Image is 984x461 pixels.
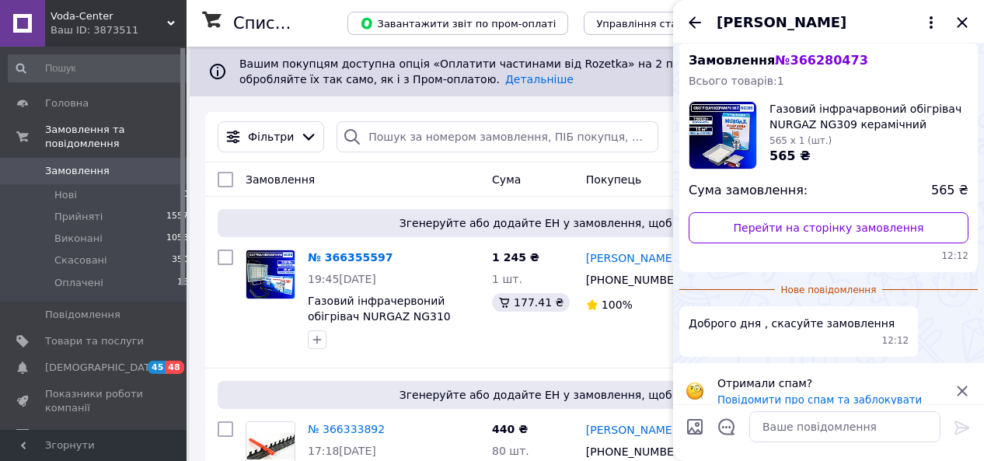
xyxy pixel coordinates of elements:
span: 80 шт. [492,445,529,457]
a: № 366355597 [308,251,393,264]
span: Показники роботи компанії [45,387,144,415]
span: 1 245 ₴ [492,251,539,264]
a: Газовий інфрачервоний обігрівач NURGAZ NG310 керамічний 3,5кВт [308,295,451,338]
span: Покупець [586,173,641,186]
span: Нові [54,188,77,202]
span: Замовлення [246,173,315,186]
span: 12:12 12.10.2025 [882,334,909,347]
span: Завантажити звіт по пром-оплаті [360,16,556,30]
span: 19:45[DATE] [308,273,376,285]
span: 100% [602,299,633,311]
div: 177.41 ₴ [492,293,570,312]
button: Відкрити шаблони відповідей [717,417,737,437]
span: Замовлення [45,164,110,178]
span: 17:18[DATE] [308,445,376,457]
span: Повідомлення [45,308,120,322]
span: Cума [492,173,521,186]
span: Всього товарів: 1 [689,75,784,87]
button: [PERSON_NAME] [717,12,940,33]
span: 0 [183,188,188,202]
span: Виконані [54,232,103,246]
h1: Список замовлень [233,14,391,33]
span: Замовлення та повідомлення [45,123,187,151]
input: Пошук за номером замовлення, ПІБ покупця, номером телефону, Email, номером накладної [337,121,658,152]
span: Замовлення [689,53,868,68]
img: Фото товару [246,433,295,460]
a: [PERSON_NAME] [586,250,676,266]
img: :face_with_monocle: [686,382,704,400]
span: Скасовані [54,253,107,267]
span: Voda-Center [51,9,167,23]
span: Оплачені [54,276,103,290]
span: Газовий інфрачарвоний обігрівач NURGAZ NG309 керамічний потужністю 1500Вт [769,101,968,132]
a: № 366333892 [308,423,385,435]
span: 565 ₴ [769,148,811,163]
span: 565 x 1 (шт.) [769,135,832,146]
span: Управління статусами [596,18,715,30]
img: 6383193301_w160_h160_gazovij-infracharvonij-obigrivach.jpg [689,102,756,169]
button: Назад [686,13,704,32]
span: 16 [177,276,188,290]
button: Управління статусами [584,12,728,35]
span: Фільтри [248,129,294,145]
span: Сума замовлення: [689,182,808,200]
span: 350 [172,253,188,267]
span: Товари та послуги [45,334,144,348]
span: Згенеруйте або додайте ЕН у замовлення, щоб отримати оплату [224,387,950,403]
span: Головна [45,96,89,110]
button: Повідомити про спам та заблокувати [717,394,922,406]
span: [DEMOGRAPHIC_DATA] [45,361,160,375]
a: Перейти на сторінку замовлення [689,212,968,243]
span: Доброго дня , скасуйте замовлення [689,316,895,331]
a: Детальніше [505,73,574,86]
span: Нове повідомлення [775,284,883,297]
span: Відгуки [45,428,85,442]
span: 12:12 12.10.2025 [689,250,968,263]
img: Фото товару [246,250,295,299]
span: 1058 [166,232,188,246]
span: Прийняті [54,210,103,224]
input: Пошук [8,54,190,82]
div: Ваш ID: 3873511 [51,23,187,37]
span: 565 ₴ [931,182,968,200]
span: 1557 [166,210,188,224]
span: № 366280473 [775,53,867,68]
span: 440 ₴ [492,423,528,435]
button: Завантажити звіт по пром-оплаті [347,12,568,35]
span: Згенеруйте або додайте ЕН у замовлення, щоб отримати оплату [224,215,950,231]
span: Вашим покупцям доступна опція «Оплатити частинами від Rozetka» на 2 платежі. Отримуйте нові замов... [239,58,888,86]
p: Отримали спам? [717,375,944,391]
span: 45 [148,361,166,374]
span: 48 [166,361,183,374]
span: [PERSON_NAME] [717,12,846,33]
button: Закрити [953,13,972,32]
div: [PHONE_NUMBER] [583,269,686,291]
a: [PERSON_NAME] [586,422,676,438]
span: 1 шт. [492,273,522,285]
